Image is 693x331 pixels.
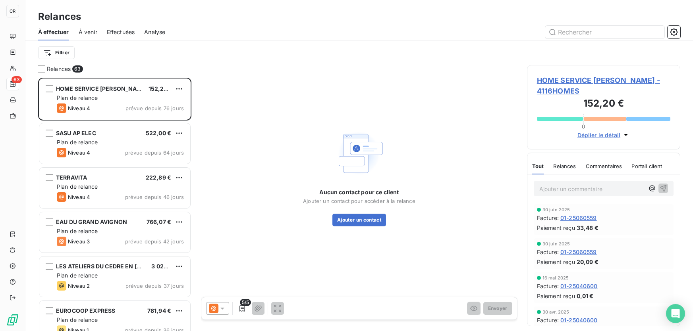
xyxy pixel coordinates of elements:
button: Déplier le détail [575,130,633,140]
span: LES ATELIERS DU CEDRE EN [GEOGRAPHIC_DATA] [56,263,193,270]
span: Plan de relance [57,228,98,234]
span: Ajouter un contact pour accéder à la relance [303,198,415,204]
span: Niveau 2 [68,283,90,289]
span: 01-25040600 [560,282,598,290]
span: 30 avr. 2025 [542,310,569,314]
span: Facture : [537,248,559,256]
span: EUROCOOP EXPRESS [56,307,115,314]
span: HOME SERVICE [PERSON_NAME] - 4116HOMES [537,75,670,96]
span: 0,01 € [577,292,594,300]
span: EAU DU GRAND AVIGNON [56,218,127,225]
span: Plan de relance [57,272,98,279]
span: Paiement reçu [537,292,575,300]
span: Portail client [631,163,662,169]
span: Facture : [537,316,559,324]
span: Plan de relance [57,139,98,145]
img: Logo LeanPay [6,314,19,326]
span: 0 [582,123,585,130]
span: 30 juin 2025 [542,241,570,246]
h3: 152,20 € [537,96,670,112]
input: Rechercher [545,26,664,38]
span: prévue depuis 37 jours [125,283,184,289]
div: CR [6,5,19,17]
span: Paiement reçu [537,258,575,266]
span: 01-25060559 [560,214,597,222]
span: Niveau 4 [68,194,90,200]
span: Déplier le détail [577,131,621,139]
span: 63 [72,65,83,73]
span: SASU AP ELEC [56,130,96,136]
span: Paiement reçu [537,224,575,232]
button: Ajouter un contact [332,214,386,226]
span: Niveau 4 [68,149,90,156]
span: Facture : [537,282,559,290]
span: 222,89 € [146,174,171,181]
span: HOME SERVICE [PERSON_NAME] [56,85,148,92]
span: 33,48 € [577,224,598,232]
span: 766,07 € [147,218,171,225]
span: TERRAVITA [56,174,87,181]
span: 16 mai 2025 [542,276,569,280]
span: prévue depuis 42 jours [125,238,184,245]
span: Aucun contact pour ce client [319,188,399,196]
span: prévue depuis 46 jours [125,194,184,200]
span: Commentaires [586,163,622,169]
span: Niveau 4 [68,105,90,111]
span: 30 juin 2025 [542,207,570,212]
span: prévue depuis 64 jours [125,149,184,156]
span: Plan de relance [57,183,98,190]
span: Relances [553,163,576,169]
div: Open Intercom Messenger [666,304,685,323]
span: Facture : [537,214,559,222]
span: 522,00 € [146,130,171,136]
span: Plan de relance [57,316,98,323]
span: Analyse [144,28,165,36]
h3: Relances [38,10,81,24]
span: 5/5 [240,299,251,306]
span: 63 [12,76,22,83]
span: À venir [79,28,97,36]
span: 781,94 € [147,307,171,314]
span: Plan de relance [57,94,98,101]
span: Tout [532,163,544,169]
span: 01-25060559 [560,248,597,256]
span: À effectuer [38,28,69,36]
button: Envoyer [483,302,512,315]
span: 01-25040600 [560,316,598,324]
span: Niveau 3 [68,238,90,245]
span: Effectuées [107,28,135,36]
span: 152,20 € [149,85,173,92]
button: Filtrer [38,46,75,59]
span: prévue depuis 76 jours [125,105,184,111]
span: 20,09 € [577,258,598,266]
span: Relances [47,65,71,73]
img: Empty state [334,128,384,179]
span: 3 024,90 € [151,263,182,270]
